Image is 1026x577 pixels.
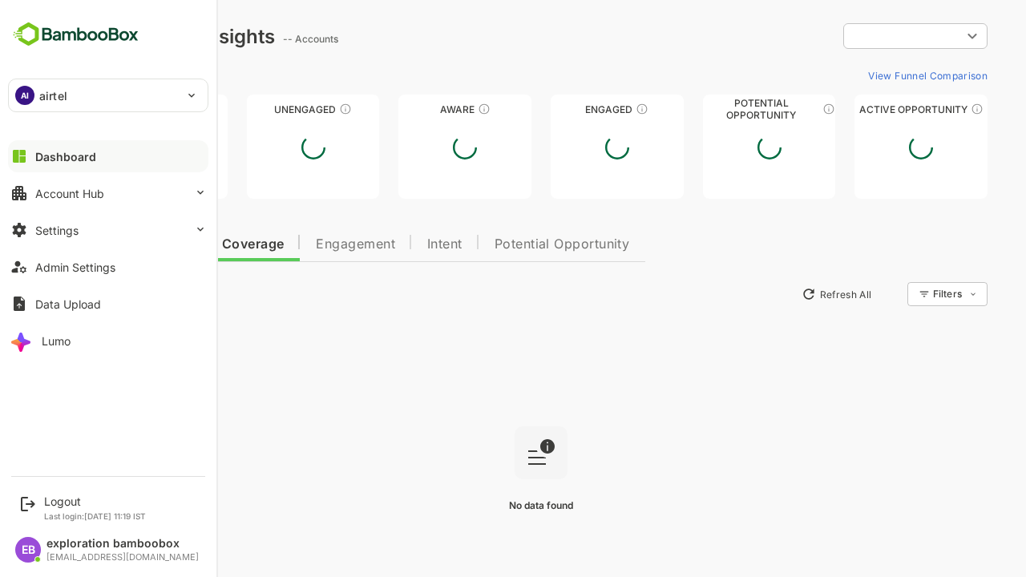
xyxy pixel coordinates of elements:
[877,288,906,300] div: Filters
[787,22,931,50] div: ​
[35,260,115,274] div: Admin Settings
[342,103,475,115] div: Aware
[495,103,628,115] div: Engaged
[35,224,79,237] div: Settings
[8,288,208,320] button: Data Upload
[191,103,324,115] div: Unengaged
[42,334,71,348] div: Lumo
[39,87,67,104] p: airtel
[580,103,592,115] div: These accounts are warm, further nurturing would qualify them to MQAs
[38,103,172,115] div: Unreached
[806,63,931,88] button: View Funnel Comparison
[875,280,931,309] div: Filters
[55,238,228,251] span: Data Quality and Coverage
[15,537,41,563] div: EB
[766,103,779,115] div: These accounts are MQAs and can be passed on to Inside Sales
[8,140,208,172] button: Dashboard
[44,494,146,508] div: Logout
[798,103,931,115] div: Active Opportunity
[283,103,296,115] div: These accounts have not shown enough engagement and need nurturing
[422,103,434,115] div: These accounts have just entered the buying cycle and need further nurturing
[15,86,34,105] div: AI
[38,280,156,309] button: New Insights
[9,79,208,111] div: AIairtel
[46,552,199,563] div: [EMAIL_ADDRESS][DOMAIN_NAME]
[453,499,517,511] span: No data found
[227,33,287,45] ag: -- Accounts
[647,103,780,115] div: Potential Opportunity
[8,19,143,50] img: BambooboxFullLogoMark.5f36c76dfaba33ec1ec1367b70bb1252.svg
[131,103,143,115] div: These accounts have not been engaged with for a defined time period
[738,281,822,307] button: Refresh All
[35,150,96,163] div: Dashboard
[915,103,927,115] div: These accounts have open opportunities which might be at any of the Sales Stages
[438,238,574,251] span: Potential Opportunity
[8,214,208,246] button: Settings
[8,325,208,357] button: Lumo
[260,238,339,251] span: Engagement
[371,238,406,251] span: Intent
[38,25,219,48] div: Dashboard Insights
[46,537,199,551] div: exploration bamboobox
[44,511,146,521] p: Last login: [DATE] 11:19 IST
[8,177,208,209] button: Account Hub
[8,251,208,283] button: Admin Settings
[35,297,101,311] div: Data Upload
[35,187,104,200] div: Account Hub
